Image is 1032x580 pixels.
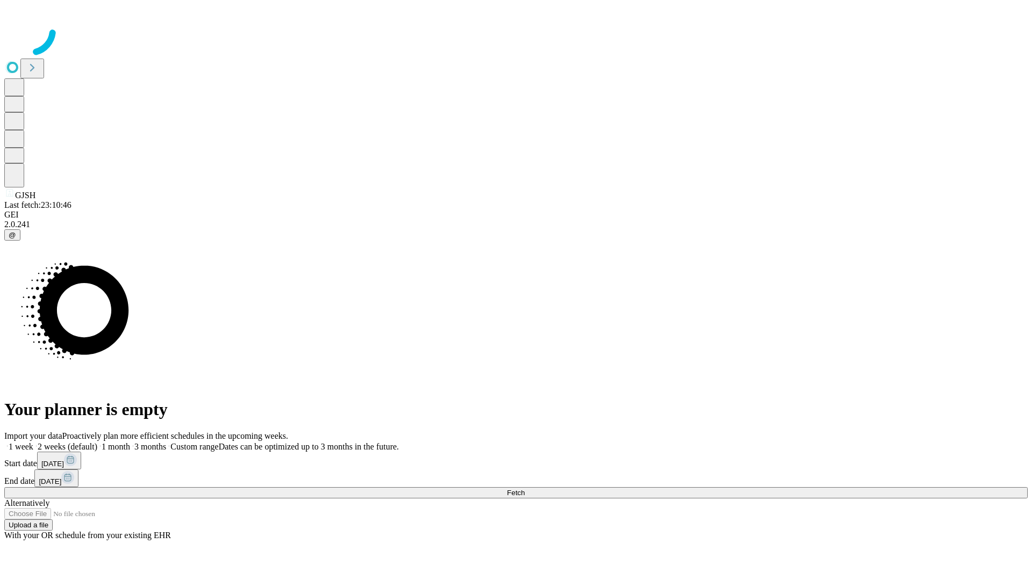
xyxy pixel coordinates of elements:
[4,229,20,241] button: @
[4,487,1028,498] button: Fetch
[4,220,1028,229] div: 2.0.241
[4,498,49,508] span: Alternatively
[4,431,62,440] span: Import your data
[4,469,1028,487] div: End date
[4,452,1028,469] div: Start date
[4,210,1028,220] div: GEI
[62,431,288,440] span: Proactively plan more efficient schedules in the upcoming weeks.
[39,477,61,485] span: [DATE]
[170,442,218,451] span: Custom range
[34,469,78,487] button: [DATE]
[4,519,53,531] button: Upload a file
[4,200,71,209] span: Last fetch: 23:10:46
[38,442,97,451] span: 2 weeks (default)
[9,231,16,239] span: @
[4,531,171,540] span: With your OR schedule from your existing EHR
[15,191,35,200] span: GJSH
[41,460,64,468] span: [DATE]
[102,442,130,451] span: 1 month
[4,400,1028,419] h1: Your planner is empty
[219,442,399,451] span: Dates can be optimized up to 3 months in the future.
[507,489,525,497] span: Fetch
[37,452,81,469] button: [DATE]
[134,442,166,451] span: 3 months
[9,442,33,451] span: 1 week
